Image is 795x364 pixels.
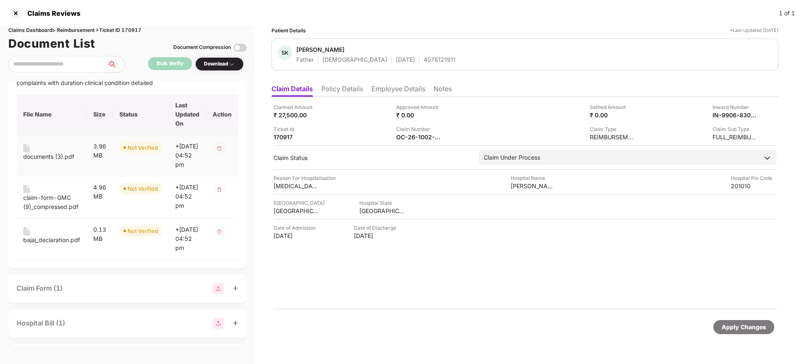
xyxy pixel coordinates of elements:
div: Approved Amount [396,103,442,111]
div: Hospital Name [511,174,556,182]
div: [GEOGRAPHIC_DATA] [359,207,405,215]
th: Action [206,94,238,135]
div: FULL_REIMBURSEMENT [713,133,758,141]
img: downArrowIcon [763,154,771,162]
div: Settled Amount [590,103,635,111]
div: Apply Changes [722,323,766,332]
div: [DEMOGRAPHIC_DATA] [322,56,387,63]
div: OC-26-1002-8403-00434875 [396,133,442,141]
div: Claim Form (1) [17,283,63,294]
div: [GEOGRAPHIC_DATA] [274,199,325,207]
span: plus [233,285,238,291]
div: Date of Admission [274,224,319,232]
div: claim-form-GMC (9)_compressed.pdf [23,193,80,211]
div: SK [278,46,292,60]
img: svg+xml;base64,PHN2ZyB4bWxucz0iaHR0cDovL3d3dy53My5vcmcvMjAwMC9zdmciIHdpZHRoPSIzMiIgaGVpZ2h0PSIzMi... [213,225,226,238]
div: [DATE] [396,56,415,63]
li: Notes [434,85,452,97]
div: Claim Number [396,125,442,133]
div: Hospital State [359,199,405,207]
button: search [107,56,125,73]
div: 170917 [274,133,319,141]
div: ₹ 0.00 [396,111,442,119]
div: Not Verified [128,184,158,193]
div: ₹ 27,500.00 [274,111,319,119]
div: Date of Discharge [354,224,400,232]
img: svg+xml;base64,PHN2ZyBpZD0iRHJvcGRvd24tMzJ4MzIiIHhtbG5zPSJodHRwOi8vd3d3LnczLm9yZy8yMDAwL3N2ZyIgd2... [228,61,235,68]
div: REIMBURSEMENT [590,133,635,141]
div: ₹ 0.00 [590,111,635,119]
div: 3.96 MB [93,142,106,160]
img: svg+xml;base64,PHN2ZyB4bWxucz0iaHR0cDovL3d3dy53My5vcmcvMjAwMC9zdmciIHdpZHRoPSIzMiIgaGVpZ2h0PSIzMi... [213,183,226,196]
li: Employee Details [371,85,425,97]
li: Policy Details [321,85,363,97]
div: Hospital Bill (1) [17,318,65,328]
div: Download [204,60,235,68]
div: Not Verified [128,227,158,235]
div: Ticket Id [274,125,319,133]
div: 0.13 MB [93,225,106,243]
div: [MEDICAL_DATA] [274,182,319,190]
div: [PERSON_NAME][GEOGRAPHIC_DATA] [511,182,556,190]
div: *[DATE] 04:52 pm [175,142,199,169]
div: Claim Under Process [484,153,540,162]
span: plus [233,320,238,326]
div: documents (3).pdf [23,152,74,161]
div: Claimed Amount [274,103,319,111]
div: [DATE] [274,232,319,240]
img: svg+xml;base64,PHN2ZyB4bWxucz0iaHR0cDovL3d3dy53My5vcmcvMjAwMC9zdmciIHdpZHRoPSIxNiIgaGVpZ2h0PSIyMC... [23,144,30,152]
div: 4.96 MB [93,183,106,201]
div: 4078121911 [424,56,456,63]
div: Bulk Verify [157,60,183,68]
th: Size [87,94,113,135]
th: File Name [17,94,87,135]
div: bajaj_declaration.pdf [23,235,80,245]
div: [PERSON_NAME] [296,46,344,53]
div: Reason For Hospitalisation [274,174,336,182]
div: Claim Status [274,154,470,162]
h1: Document List [8,34,95,53]
img: svg+xml;base64,PHN2ZyB4bWxucz0iaHR0cDovL3d3dy53My5vcmcvMjAwMC9zdmciIHdpZHRoPSIxNiIgaGVpZ2h0PSIyMC... [23,185,30,193]
div: *Last Updated [DATE] [730,27,778,34]
div: *[DATE] 04:52 pm [175,183,199,210]
img: svg+xml;base64,PHN2ZyBpZD0iVG9nZ2xlLTMyeDMyIiB4bWxucz0iaHR0cDovL3d3dy53My5vcmcvMjAwMC9zdmciIHdpZH... [233,41,247,54]
div: Claim Sub Type [713,125,758,133]
div: Patient Details [271,27,306,34]
div: [GEOGRAPHIC_DATA] [274,207,319,215]
div: Inward Number [713,103,758,111]
div: Not Verified [128,143,158,152]
div: Claims Reviews [22,9,80,17]
div: [DATE] [354,232,400,240]
img: svg+xml;base64,PHN2ZyBpZD0iR3JvdXBfMjg4MTMiIGRhdGEtbmFtZT0iR3JvdXAgMjg4MTMiIHhtbG5zPSJodHRwOi8vd3... [213,283,224,294]
img: svg+xml;base64,PHN2ZyB4bWxucz0iaHR0cDovL3d3dy53My5vcmcvMjAwMC9zdmciIHdpZHRoPSIxNiIgaGVpZ2h0PSIyMC... [23,227,30,235]
div: IN-9906-8302082 [713,111,758,119]
div: 1 of 1 [779,9,795,18]
th: Status [113,94,169,135]
div: Document Compression [173,44,231,51]
img: svg+xml;base64,PHN2ZyB4bWxucz0iaHR0cDovL3d3dy53My5vcmcvMjAwMC9zdmciIHdpZHRoPSIzMiIgaGVpZ2h0PSIzMi... [213,142,226,155]
div: Claim Type [590,125,635,133]
div: 201010 [731,182,776,190]
div: *[DATE] 04:52 pm [175,225,199,252]
div: Hospital Pin Code [731,174,776,182]
span: search [107,61,124,68]
div: Father [296,56,314,63]
th: Last Updated On [169,94,206,135]
img: svg+xml;base64,PHN2ZyBpZD0iR3JvdXBfMjg4MTMiIGRhdGEtbmFtZT0iR3JvdXAgMjg4MTMiIHhtbG5zPSJodHRwOi8vd3... [213,318,224,329]
li: Claim Details [271,85,313,97]
div: Claims Dashboard > Reimbursement > Ticket ID 170917 [8,27,247,34]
